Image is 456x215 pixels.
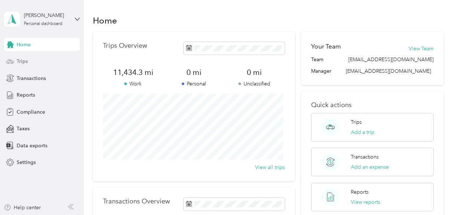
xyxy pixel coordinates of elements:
button: View Team [409,45,434,52]
p: Personal [163,80,224,88]
span: 0 mi [224,67,285,77]
span: Compliance [17,108,45,116]
span: Taxes [17,125,30,132]
span: 11,434.3 mi [103,67,164,77]
span: Transactions [17,75,46,82]
button: Add an expense [351,163,389,171]
span: Manager [311,67,331,75]
button: View all trips [255,164,285,171]
h2: Your Team [311,42,341,51]
iframe: Everlance-gr Chat Button Frame [416,174,456,215]
span: Reports [17,91,35,99]
span: Team [311,56,323,63]
span: Settings [17,159,36,166]
button: Help center [4,204,41,211]
span: Home [17,41,31,49]
p: Transactions [351,153,379,161]
span: 0 mi [163,67,224,77]
p: Unclassified [224,80,285,88]
p: Quick actions [311,101,433,109]
p: Trips Overview [103,42,147,50]
span: [EMAIL_ADDRESS][DOMAIN_NAME] [348,56,434,63]
span: [EMAIL_ADDRESS][DOMAIN_NAME] [346,68,431,74]
p: Reports [351,188,369,196]
p: Work [103,80,164,88]
p: Trips [351,118,362,126]
div: [PERSON_NAME] [24,12,69,19]
div: Personal dashboard [24,22,63,26]
button: Add a trip [351,128,374,136]
button: View reports [351,198,380,206]
h1: Home [93,17,117,24]
span: Data exports [17,142,47,149]
p: Transactions Overview [103,198,170,205]
span: Trips [17,58,28,65]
